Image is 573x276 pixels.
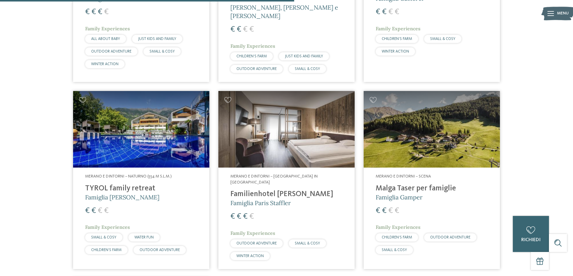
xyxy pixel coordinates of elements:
[364,91,500,269] a: Cercate un hotel per famiglie? Qui troverete solo i migliori! Merano e dintorni – Scena Malga Tas...
[376,174,431,178] span: Merano e dintorni – Scena
[395,207,399,215] span: €
[430,235,470,239] span: OUTDOOR ADVENTURE
[249,26,254,33] span: €
[91,50,131,53] span: OUTDOOR ADVENTURE
[230,190,343,199] h4: Familienhotel [PERSON_NAME]
[140,248,180,252] span: OUTDOOR ADVENTURE
[382,235,412,239] span: CHILDREN’S FARM
[243,213,248,220] span: €
[376,8,380,16] span: €
[236,241,277,245] span: OUTDOOR ADVENTURE
[236,254,264,258] span: WINTER ACTION
[138,37,176,41] span: JUST KIDS AND FAMILY
[237,213,241,220] span: €
[285,54,323,58] span: JUST KIDS AND FAMILY
[85,224,130,230] span: Family Experiences
[382,37,412,41] span: CHILDREN’S FARM
[376,207,380,215] span: €
[249,213,254,220] span: €
[376,224,421,230] span: Family Experiences
[85,8,90,16] span: €
[104,207,109,215] span: €
[236,54,267,58] span: CHILDREN’S FARM
[218,91,355,168] img: Cercate un hotel per famiglie? Qui troverete solo i migliori!
[91,8,96,16] span: €
[91,235,116,239] span: SMALL & COSY
[382,207,387,215] span: €
[230,26,235,33] span: €
[364,91,500,168] img: Cercate un hotel per famiglie? Qui troverete solo i migliori!
[376,193,423,201] span: Famiglia Gamper
[85,184,197,193] h4: TYROL family retreat
[98,207,102,215] span: €
[91,207,96,215] span: €
[430,37,455,41] span: SMALL & COSY
[236,67,277,71] span: OUTDOOR ADVENTURE
[237,26,241,33] span: €
[91,62,119,66] span: WINTER ACTION
[104,8,109,16] span: €
[513,216,549,252] a: richiedi
[85,193,159,201] span: Famiglia [PERSON_NAME]
[230,230,275,236] span: Family Experiences
[91,37,120,41] span: ALL ABOUT BABY
[230,4,338,20] span: [PERSON_NAME], [PERSON_NAME] e [PERSON_NAME]
[376,184,488,193] h4: Malga Taser per famiglie
[73,91,209,269] a: Cercate un hotel per famiglie? Qui troverete solo i migliori! Merano e dintorni – Naturno (554 m ...
[230,43,275,49] span: Family Experiences
[382,50,409,53] span: WINTER ACTION
[73,91,209,168] img: Familien Wellness Residence Tyrol ****
[382,248,407,252] span: SMALL & COSY
[521,238,541,242] span: richiedi
[85,207,90,215] span: €
[376,26,421,32] span: Family Experiences
[230,174,318,184] span: Merano e dintorni – [GEOGRAPHIC_DATA] in [GEOGRAPHIC_DATA]
[85,174,172,178] span: Merano e dintorni – Naturno (554 m s.l.m.)
[243,26,248,33] span: €
[230,199,291,207] span: Famiglia Paris Staffler
[91,248,122,252] span: CHILDREN’S FARM
[388,207,393,215] span: €
[295,67,320,71] span: SMALL & COSY
[388,8,393,16] span: €
[382,8,387,16] span: €
[230,213,235,220] span: €
[149,50,175,53] span: SMALL & COSY
[395,8,399,16] span: €
[218,91,355,269] a: Cercate un hotel per famiglie? Qui troverete solo i migliori! Merano e dintorni – [GEOGRAPHIC_DAT...
[85,26,130,32] span: Family Experiences
[134,235,154,239] span: WATER FUN
[98,8,102,16] span: €
[295,241,320,245] span: SMALL & COSY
